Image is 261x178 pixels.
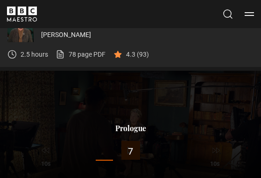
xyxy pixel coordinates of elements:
svg: BBC Maestro [7,7,37,22]
button: Toggle navigation [245,9,254,19]
p: [PERSON_NAME] [41,30,254,40]
button: Prologue [113,124,149,133]
div: 7 [96,147,166,156]
a: 78 page PDF [56,50,106,59]
p: 2.5 hours [21,50,48,59]
p: 4.3 (93) [126,50,149,59]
